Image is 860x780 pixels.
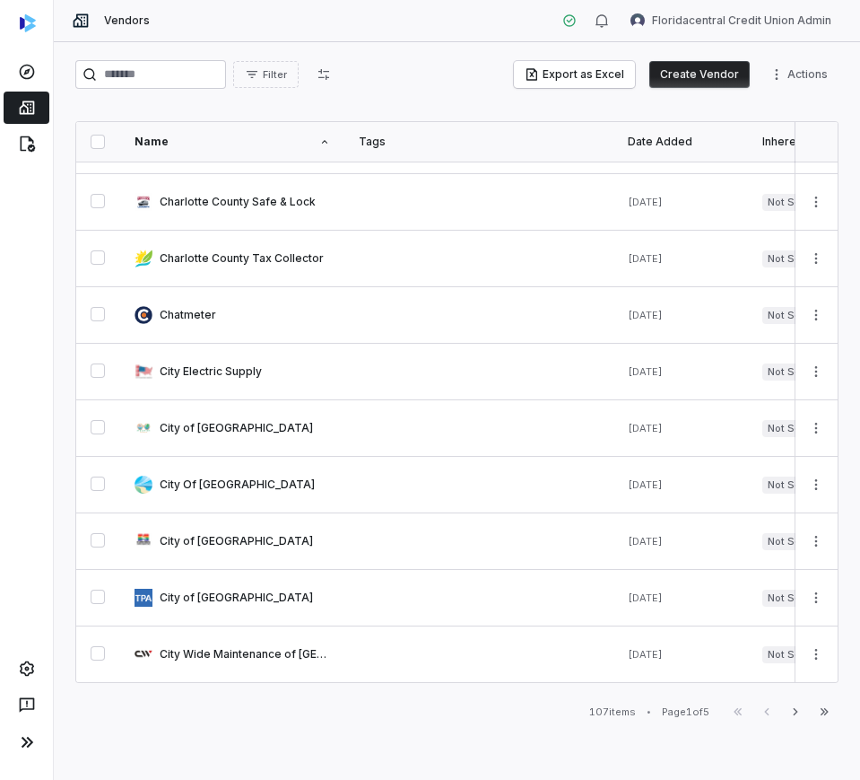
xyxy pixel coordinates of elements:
[649,61,750,88] button: Create Vendor
[104,13,150,28] span: Vendors
[802,188,830,215] button: More actions
[514,61,635,88] button: Export as Excel
[762,250,810,267] span: Not Set
[762,307,810,324] span: Not Set
[628,478,663,491] span: [DATE]
[802,245,830,272] button: More actions
[802,641,830,668] button: More actions
[762,533,810,550] span: Not Set
[662,706,709,719] div: Page 1 of 5
[762,477,810,494] span: Not Set
[764,61,838,88] button: More actions
[628,196,663,208] span: [DATE]
[647,706,651,718] div: •
[630,13,645,28] img: Floridacentral Credit Union Admin avatar
[762,590,810,607] span: Not Set
[135,135,330,149] div: Name
[802,471,830,498] button: More actions
[620,7,842,34] button: Floridacentral Credit Union Admin avatarFloridacentral Credit Union Admin
[802,302,830,329] button: More actions
[762,194,810,211] span: Not Set
[263,68,287,82] span: Filter
[802,415,830,442] button: More actions
[628,135,734,149] div: Date Added
[762,420,810,437] span: Not Set
[589,706,636,719] div: 107 items
[359,135,599,149] div: Tags
[802,528,830,555] button: More actions
[20,14,36,32] img: svg%3e
[628,365,663,378] span: [DATE]
[802,584,830,611] button: More actions
[628,648,663,661] span: [DATE]
[762,646,810,663] span: Not Set
[628,252,663,265] span: [DATE]
[628,422,663,434] span: [DATE]
[628,535,663,548] span: [DATE]
[233,61,299,88] button: Filter
[628,309,663,321] span: [DATE]
[802,358,830,385] button: More actions
[628,592,663,604] span: [DATE]
[762,364,810,381] span: Not Set
[652,13,831,28] span: Floridacentral Credit Union Admin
